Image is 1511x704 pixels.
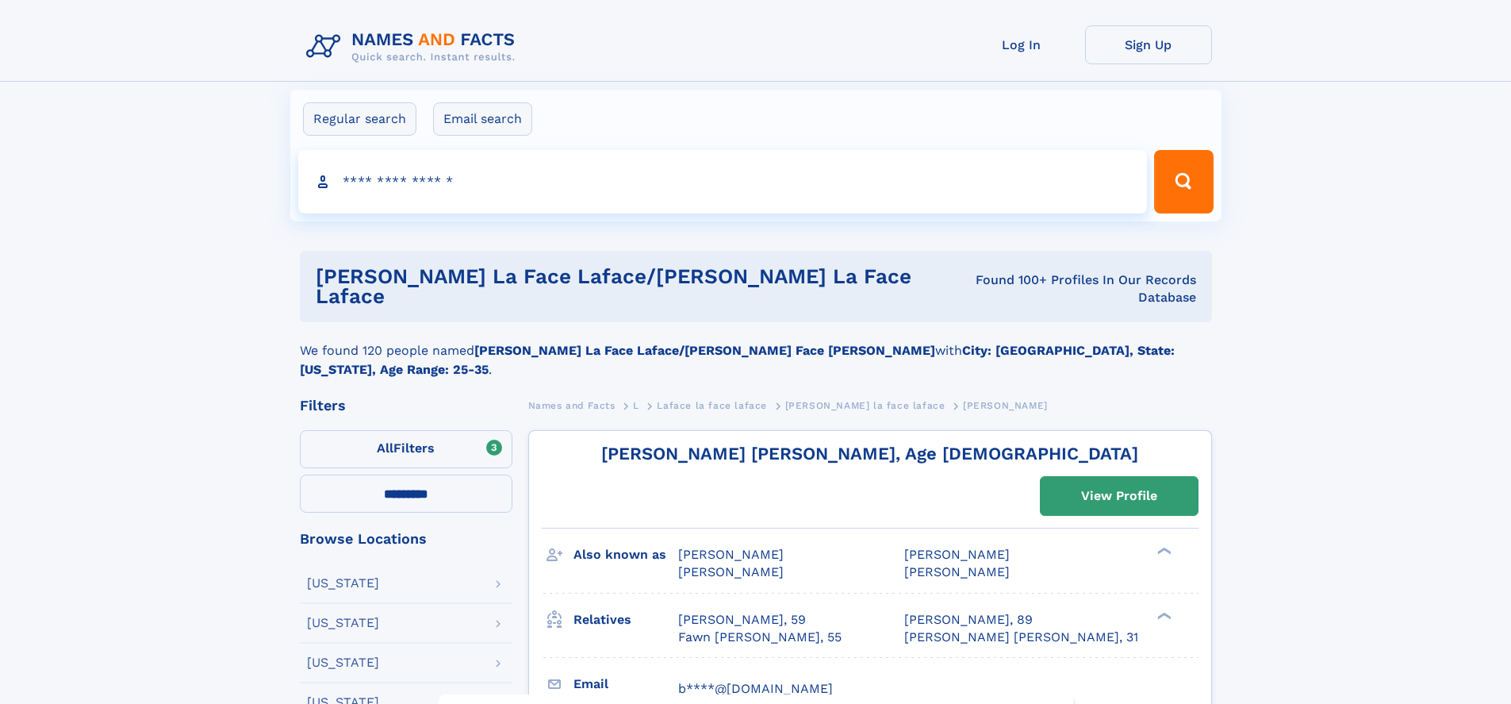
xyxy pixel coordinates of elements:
[1154,150,1213,214] button: Search Button
[678,564,784,579] span: [PERSON_NAME]
[633,400,639,411] span: L
[678,547,784,562] span: [PERSON_NAME]
[298,150,1148,214] input: search input
[657,400,767,411] span: Laface la face laface
[904,611,1033,629] a: [PERSON_NAME], 89
[528,395,616,415] a: Names and Facts
[1153,546,1172,556] div: ❯
[300,398,512,413] div: Filters
[935,271,1196,306] div: Found 100+ Profiles In Our Records Database
[433,102,532,136] label: Email search
[300,532,512,546] div: Browse Locations
[601,444,1138,464] a: [PERSON_NAME] [PERSON_NAME], Age [DEMOGRAPHIC_DATA]
[1085,25,1212,64] a: Sign Up
[307,577,379,590] div: [US_STATE]
[1041,477,1198,515] a: View Profile
[300,25,528,68] img: Logo Names and Facts
[377,440,393,456] span: All
[657,395,767,415] a: Laface la face laface
[573,606,678,633] h3: Relatives
[785,400,945,411] span: [PERSON_NAME] la face laface
[785,395,945,415] a: [PERSON_NAME] la face laface
[300,343,1175,377] b: City: [GEOGRAPHIC_DATA], State: [US_STATE], Age Range: 25-35
[573,671,678,698] h3: Email
[573,541,678,568] h3: Also known as
[678,629,842,646] a: Fawn [PERSON_NAME], 55
[474,343,935,358] b: [PERSON_NAME] La Face Laface/[PERSON_NAME] Face [PERSON_NAME]
[904,547,1010,562] span: [PERSON_NAME]
[307,656,379,669] div: [US_STATE]
[316,267,935,306] h1: [PERSON_NAME] la face laface/[PERSON_NAME] la face laface
[958,25,1085,64] a: Log In
[1153,610,1172,621] div: ❯
[633,395,639,415] a: L
[307,617,379,629] div: [US_STATE]
[300,322,1212,379] div: We found 120 people named with .
[1081,478,1157,514] div: View Profile
[303,102,416,136] label: Regular search
[904,629,1138,646] a: [PERSON_NAME] [PERSON_NAME], 31
[963,400,1048,411] span: [PERSON_NAME]
[300,430,512,468] label: Filters
[678,611,806,629] a: [PERSON_NAME], 59
[904,564,1010,579] span: [PERSON_NAME]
